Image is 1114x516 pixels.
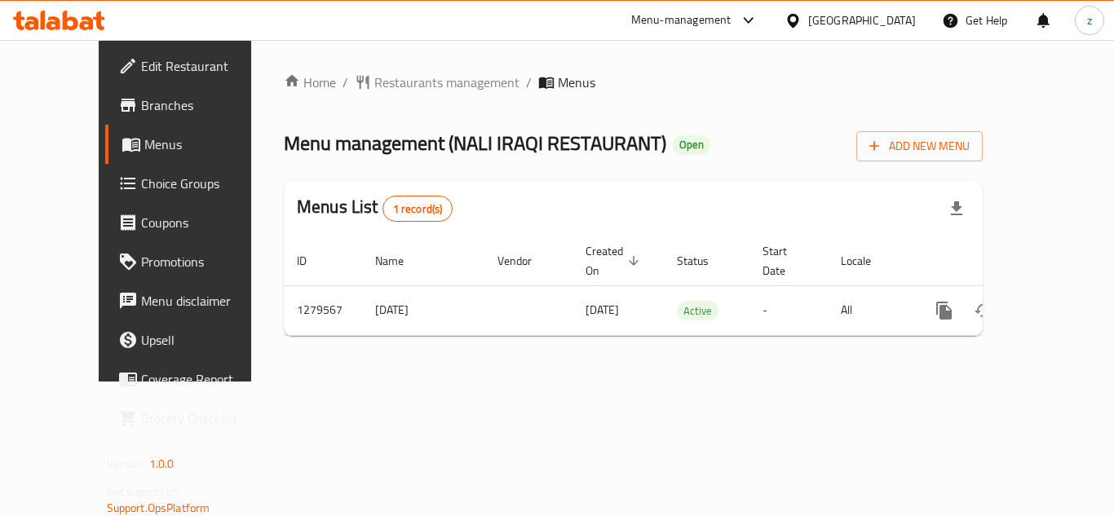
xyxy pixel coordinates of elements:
[105,320,285,359] a: Upsell
[355,73,519,92] a: Restaurants management
[107,481,182,502] span: Get support on:
[141,95,272,115] span: Branches
[673,138,710,152] span: Open
[558,73,595,92] span: Menus
[105,86,285,125] a: Branches
[141,408,272,428] span: Grocery Checklist
[343,73,348,92] li: /
[105,242,285,281] a: Promotions
[856,131,983,161] button: Add New Menu
[105,281,285,320] a: Menu disclaimer
[284,73,336,92] a: Home
[105,359,285,399] a: Coverage Report
[677,301,718,320] div: Active
[141,56,272,76] span: Edit Restaurant
[586,241,644,280] span: Created On
[383,201,453,217] span: 1 record(s)
[375,251,425,271] span: Name
[297,251,328,271] span: ID
[105,399,285,438] a: Grocery Checklist
[526,73,532,92] li: /
[105,164,285,203] a: Choice Groups
[749,285,828,335] td: -
[141,369,272,389] span: Coverage Report
[382,196,453,222] div: Total records count
[497,251,553,271] span: Vendor
[284,125,666,161] span: Menu management ( NALI IRAQI RESTAURANT )
[374,73,519,92] span: Restaurants management
[586,299,619,320] span: [DATE]
[297,195,453,222] h2: Menus List
[869,136,970,157] span: Add New Menu
[141,213,272,232] span: Coupons
[631,11,732,30] div: Menu-management
[105,125,285,164] a: Menus
[808,11,916,29] div: [GEOGRAPHIC_DATA]
[673,135,710,155] div: Open
[284,73,983,92] nav: breadcrumb
[107,453,147,474] span: Version:
[677,251,730,271] span: Status
[105,203,285,242] a: Coupons
[284,285,362,335] td: 1279567
[937,189,976,228] div: Export file
[144,135,272,154] span: Menus
[964,291,1003,330] button: Change Status
[141,174,272,193] span: Choice Groups
[828,285,912,335] td: All
[925,291,964,330] button: more
[149,453,175,474] span: 1.0.0
[105,46,285,86] a: Edit Restaurant
[1087,11,1092,29] span: z
[284,236,1094,336] table: enhanced table
[141,252,272,271] span: Promotions
[841,251,892,271] span: Locale
[677,302,718,320] span: Active
[763,241,808,280] span: Start Date
[362,285,484,335] td: [DATE]
[912,236,1094,286] th: Actions
[141,291,272,311] span: Menu disclaimer
[141,330,272,350] span: Upsell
